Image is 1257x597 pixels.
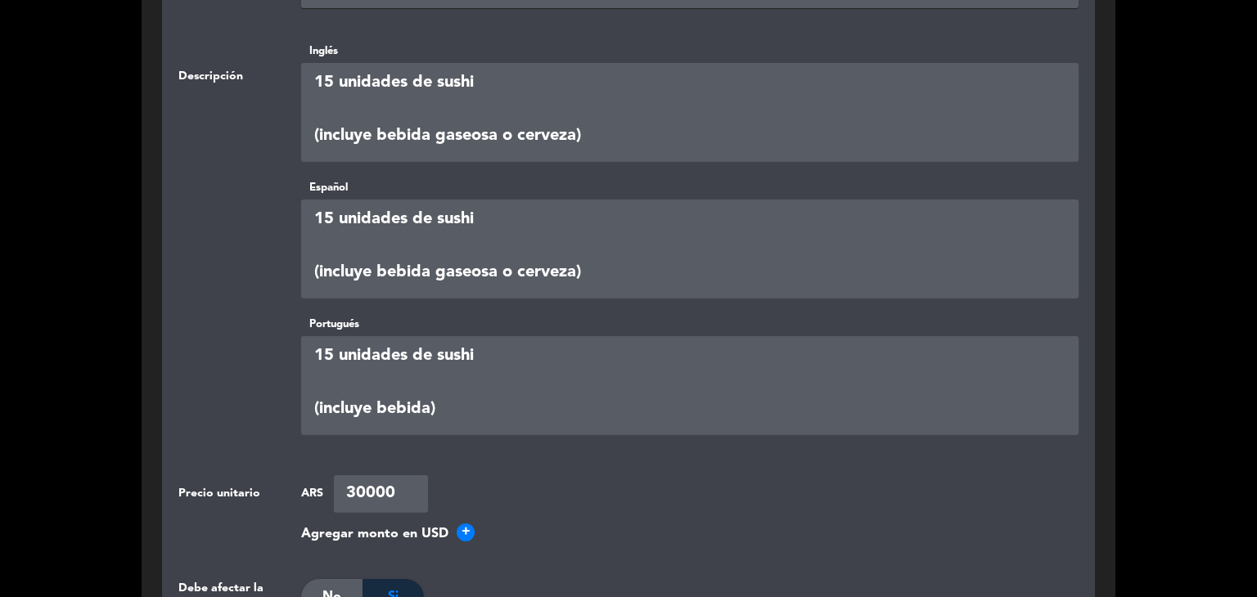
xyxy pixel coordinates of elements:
[178,70,243,82] span: Descripción
[301,484,326,503] div: ARS
[301,523,475,545] button: Agregar monto en USD+
[301,316,1079,333] div: Portugués
[457,523,475,541] span: +
[301,179,1079,196] div: Español
[178,484,260,503] span: Precio unitario
[301,43,1079,60] div: Inglés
